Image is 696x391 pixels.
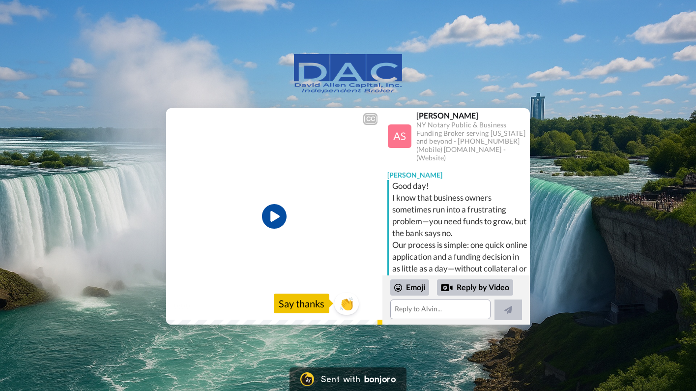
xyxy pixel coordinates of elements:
[274,294,329,313] div: Say thanks
[334,296,359,311] span: 👏
[334,293,359,315] button: 👏
[382,165,530,180] div: [PERSON_NAME]
[416,111,529,120] div: [PERSON_NAME]
[392,180,527,310] div: Good day! I know that business owners sometimes run into a frustrating problem—you need funds to ...
[192,300,196,312] span: /
[441,282,453,294] div: Reply by Video
[416,121,529,162] div: NY Notary Public & Business Funding Broker serving [US_STATE] and beyond - [PHONE_NUMBER] (Mobile...
[364,301,374,311] img: Full screen
[364,114,377,124] div: CC
[294,54,402,93] img: logo
[437,279,513,296] div: Reply by Video
[388,124,411,148] img: Profile Image
[198,300,215,312] span: 0:12
[173,300,190,312] span: 0:00
[390,279,429,295] div: Emoji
